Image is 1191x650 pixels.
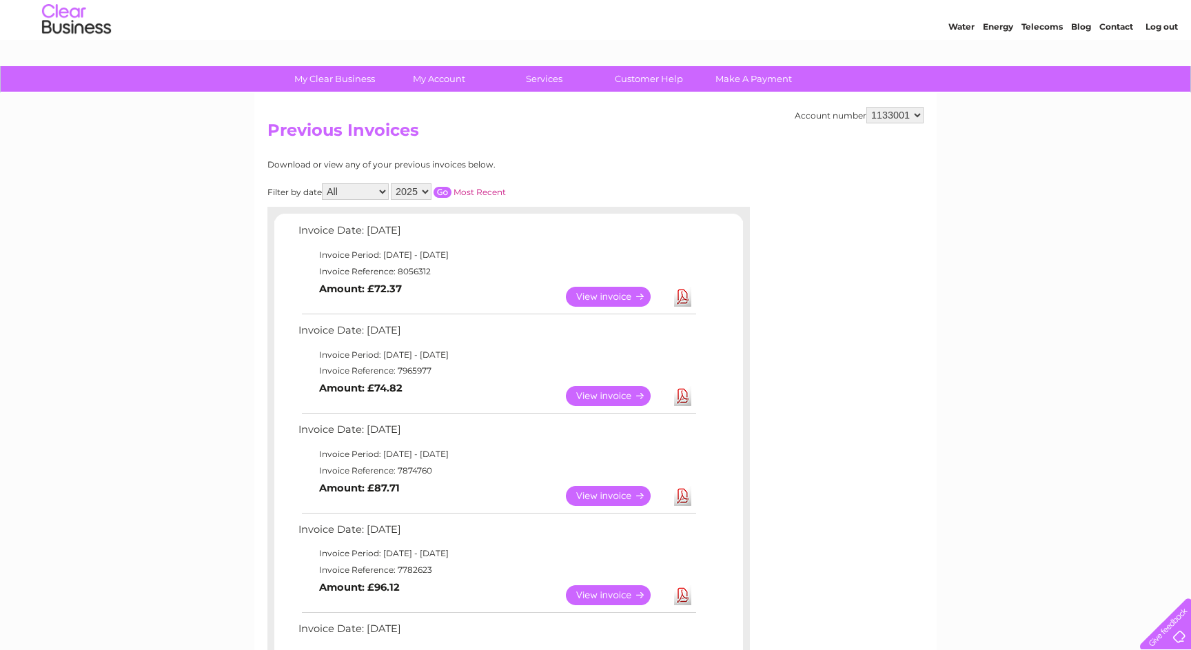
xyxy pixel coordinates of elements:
div: Account number [795,107,924,123]
a: Download [674,386,691,406]
td: Invoice Reference: 7782623 [295,562,698,578]
b: Amount: £72.37 [319,283,402,295]
td: Invoice Date: [DATE] [295,520,698,546]
div: Download or view any of your previous invoices below. [267,160,629,170]
div: Clear Business is a trading name of Verastar Limited (registered in [GEOGRAPHIC_DATA] No. 3667643... [271,8,922,67]
td: Invoice Reference: 7965977 [295,363,698,379]
a: Blog [1071,59,1091,69]
a: View [566,486,667,506]
a: Download [674,287,691,307]
a: Telecoms [1021,59,1063,69]
td: Invoice Period: [DATE] - [DATE] [295,545,698,562]
td: Invoice Date: [DATE] [295,221,698,247]
td: Invoice Period: [DATE] - [DATE] [295,347,698,363]
a: Log out [1146,59,1178,69]
a: Most Recent [454,187,506,197]
td: Invoice Date: [DATE] [295,321,698,347]
td: Invoice Reference: 8056312 [295,263,698,280]
td: Invoice Date: [DATE] [295,420,698,446]
a: View [566,386,667,406]
b: Amount: £96.12 [319,581,400,593]
td: Invoice Reference: 7874760 [295,463,698,479]
a: Energy [983,59,1013,69]
a: Download [674,486,691,506]
a: Contact [1099,59,1133,69]
a: My Clear Business [278,66,391,92]
a: Make A Payment [697,66,811,92]
a: Services [487,66,601,92]
b: Amount: £74.82 [319,382,403,394]
td: Invoice Period: [DATE] - [DATE] [295,247,698,263]
a: Customer Help [592,66,706,92]
b: Amount: £87.71 [319,482,400,494]
a: Water [948,59,975,69]
td: Invoice Date: [DATE] [295,620,698,645]
a: View [566,585,667,605]
a: 0333 014 3131 [931,7,1026,24]
a: View [566,287,667,307]
td: Invoice Period: [DATE] - [DATE] [295,446,698,463]
a: Download [674,585,691,605]
a: My Account [383,66,496,92]
div: Filter by date [267,183,629,200]
img: logo.png [41,36,112,78]
h2: Previous Invoices [267,121,924,147]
